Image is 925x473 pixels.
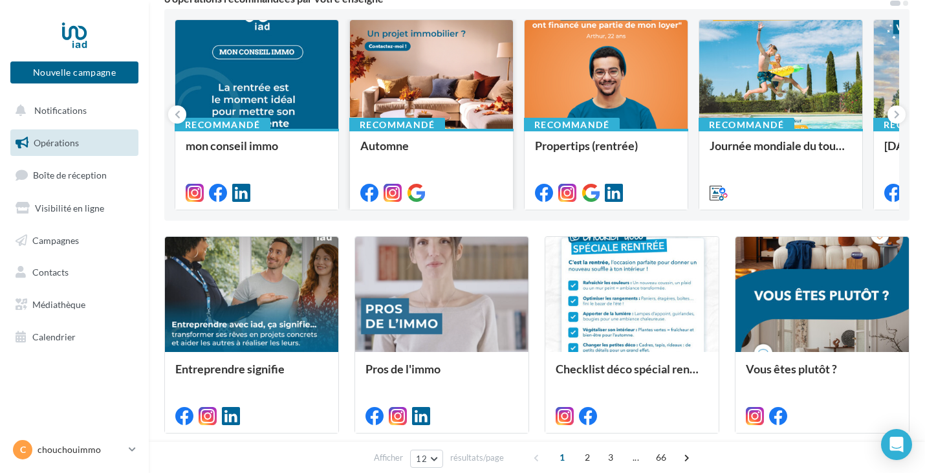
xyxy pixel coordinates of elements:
div: Recommandé [524,118,620,132]
button: Nouvelle campagne [10,61,138,83]
a: Visibilité en ligne [8,195,141,222]
a: Médiathèque [8,291,141,318]
div: Journée mondiale du tourisme [710,139,852,165]
a: Opérations [8,129,141,157]
div: Vous êtes plutôt ? [746,362,898,388]
div: Automne [360,139,503,165]
div: Pros de l'immo [365,362,518,388]
span: Contacts [32,267,69,278]
span: Médiathèque [32,299,85,310]
div: Recommandé [175,118,270,132]
a: Campagnes [8,227,141,254]
span: Campagnes [32,234,79,245]
div: mon conseil immo [186,139,328,165]
div: Entreprendre signifie [175,362,328,388]
span: 2 [577,447,598,468]
div: Propertips (rentrée) [535,139,677,165]
span: Opérations [34,137,79,148]
span: c [20,443,26,456]
div: Open Intercom Messenger [881,429,912,460]
span: Calendrier [32,331,76,342]
a: Calendrier [8,324,141,351]
span: 3 [600,447,621,468]
a: Contacts [8,259,141,286]
p: chouchouimmo [38,443,124,456]
div: Recommandé [699,118,794,132]
span: Boîte de réception [33,170,107,181]
button: 12 [410,450,443,468]
span: 66 [651,447,672,468]
a: c chouchouimmo [10,437,138,462]
span: 1 [552,447,572,468]
span: Visibilité en ligne [35,203,104,214]
span: Notifications [34,105,87,116]
a: Boîte de réception [8,161,141,189]
span: Afficher [374,452,403,464]
span: résultats/page [450,452,504,464]
div: Recommandé [349,118,445,132]
div: Checklist déco spécial rentrée [556,362,708,388]
button: Notifications [8,97,136,124]
span: ... [626,447,646,468]
span: 12 [416,454,427,464]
